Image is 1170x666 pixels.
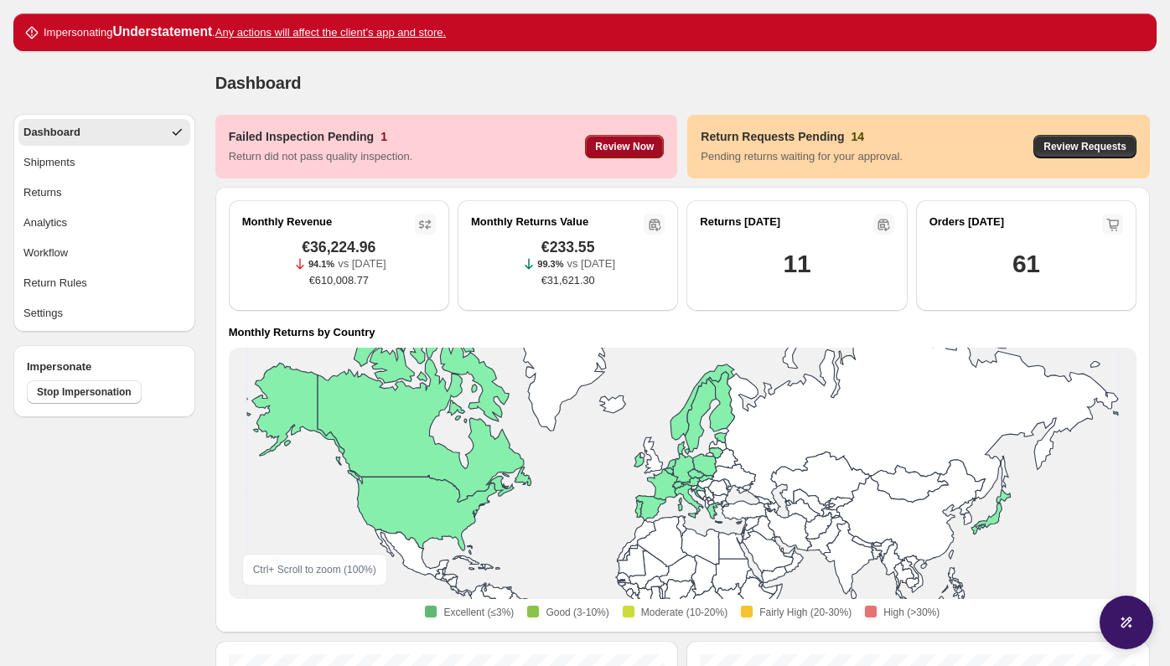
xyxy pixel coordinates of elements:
[18,119,190,146] button: Dashboard
[27,359,182,375] h4: Impersonate
[567,256,615,272] p: vs [DATE]
[700,214,780,230] h2: Returns [DATE]
[215,26,446,39] u: Any actions will affect the client's app and store.
[18,149,190,176] button: Shipments
[1033,135,1136,158] button: Review Requests
[37,385,132,399] span: Stop Impersonation
[883,606,940,619] span: High (>30%)
[242,214,333,230] h2: Monthly Revenue
[229,148,413,165] p: Return did not pass quality inspection.
[23,154,75,171] span: Shipments
[112,24,212,39] strong: Understatement
[541,272,595,289] span: €31,621.30
[23,245,68,261] span: Workflow
[701,148,903,165] p: Pending returns waiting for your approval.
[338,256,386,272] p: vs [DATE]
[23,275,87,292] span: Return Rules
[546,606,608,619] span: Good (3-10%)
[443,606,514,619] span: Excellent (≤3%)
[1043,140,1126,153] span: Review Requests
[759,606,852,619] span: Fairly High (20-30%)
[929,214,1004,230] h2: Orders [DATE]
[23,184,62,201] span: Returns
[18,240,190,266] button: Workflow
[381,128,387,145] h3: 1
[784,247,811,281] h1: 11
[242,554,387,586] div: Ctrl + Scroll to zoom ( 100 %)
[44,23,446,41] p: Impersonating .
[18,270,190,297] button: Return Rules
[308,259,334,269] span: 94.1%
[585,135,664,158] button: Review Now
[541,239,595,256] span: €233.55
[701,128,844,145] h3: Return Requests Pending
[18,179,190,206] button: Returns
[537,259,563,269] span: 99.3%
[471,214,588,230] h2: Monthly Returns Value
[215,74,302,92] span: Dashboard
[23,305,63,322] span: Settings
[229,324,375,341] h4: Monthly Returns by Country
[595,140,654,153] span: Review Now
[229,128,374,145] h3: Failed Inspection Pending
[23,214,67,231] span: Analytics
[27,380,142,404] button: Stop Impersonation
[18,300,190,327] button: Settings
[23,124,80,141] span: Dashboard
[1012,247,1040,281] h1: 61
[302,239,375,256] span: €36,224.96
[641,606,727,619] span: Moderate (10-20%)
[18,209,190,236] button: Analytics
[851,128,864,145] h3: 14
[309,272,369,289] span: €610,008.77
